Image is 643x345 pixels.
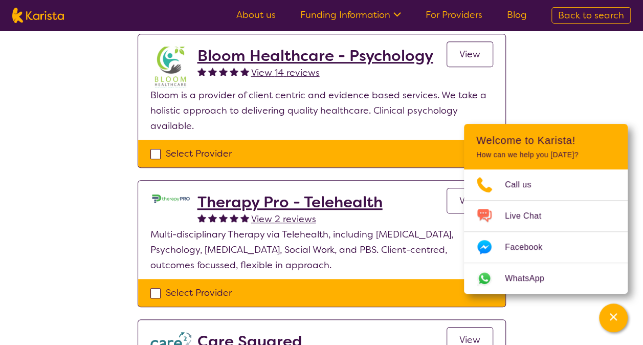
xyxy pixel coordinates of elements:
h2: Welcome to Karista! [476,134,615,146]
img: fullstar [219,213,228,222]
p: Multi-disciplinary Therapy via Telehealth, including [MEDICAL_DATA], Psychology, [MEDICAL_DATA], ... [150,227,493,273]
span: Call us [505,177,544,192]
img: fullstar [197,67,206,76]
ul: Choose channel [464,169,628,294]
a: About us [236,9,276,21]
img: Karista logo [12,8,64,23]
img: fullstar [230,67,238,76]
p: Bloom is a provider of client centric and evidence based services. We take a holistic approach to... [150,88,493,134]
a: View 14 reviews [251,65,320,80]
img: fullstar [219,67,228,76]
img: fullstar [240,213,249,222]
img: fullstar [208,213,217,222]
a: View 2 reviews [251,211,316,227]
a: View [447,41,493,67]
a: Therapy Pro - Telehealth [197,193,383,211]
a: Bloom Healthcare - Psychology [197,47,433,65]
a: Funding Information [300,9,401,21]
img: fullstar [230,213,238,222]
span: View [459,195,480,207]
img: fullstar [197,213,206,222]
span: View [459,48,480,60]
img: fullstar [208,67,217,76]
a: Web link opens in a new tab. [464,263,628,294]
span: Live Chat [505,208,553,224]
p: How can we help you [DATE]? [476,150,615,159]
a: Back to search [551,7,631,24]
div: Channel Menu [464,124,628,294]
span: Facebook [505,240,555,255]
img: lehxprcbtunjcwin5sb4.jpg [150,193,191,204]
span: View 14 reviews [251,67,320,79]
span: Back to search [558,9,624,21]
span: View 2 reviews [251,213,316,225]
span: WhatsApp [505,271,557,286]
a: Blog [507,9,527,21]
img: fullstar [240,67,249,76]
img: klsknef2cimwwz0wtkey.jpg [150,47,191,88]
button: Channel Menu [599,304,628,332]
a: View [447,188,493,213]
a: For Providers [426,9,482,21]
